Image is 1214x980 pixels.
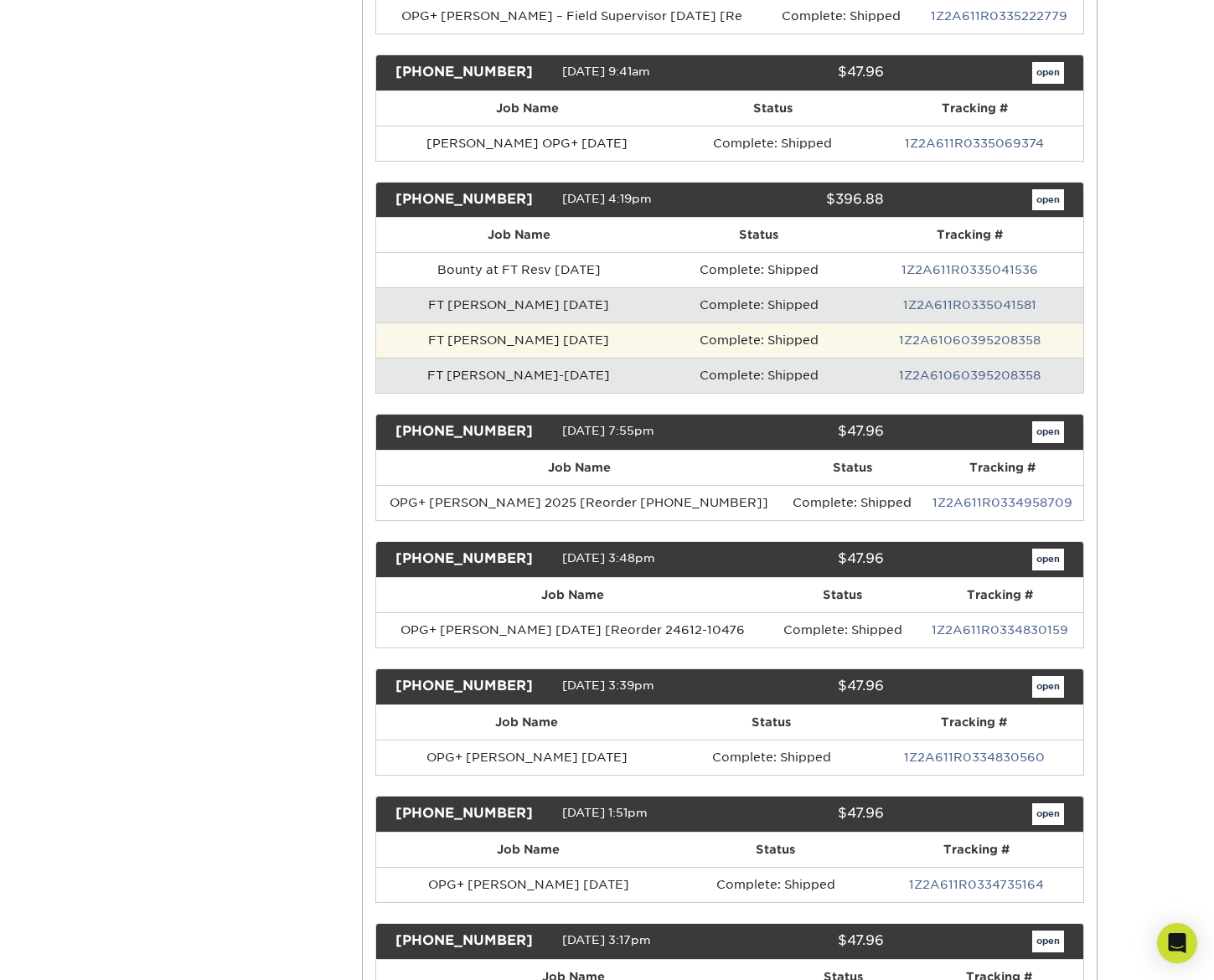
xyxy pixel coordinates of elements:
[376,612,768,647] td: OPG+ [PERSON_NAME] [DATE] [Reorder 24612-10476
[376,705,678,740] th: Job Name
[899,333,1041,347] a: 1Z2A61060395208358
[662,287,856,322] td: Complete: Shipped
[562,806,648,819] span: [DATE] 1:51pm
[899,369,1041,382] a: 1Z2A61060395208358
[866,91,1082,126] th: Tracking #
[662,252,856,287] td: Complete: Shipped
[376,287,662,322] td: FT [PERSON_NAME] [DATE]
[662,218,856,252] th: Status
[376,485,783,520] td: OPG+ [PERSON_NAME] 2025 [Reorder [PHONE_NUMBER]]
[383,931,562,952] div: [PHONE_NUMBER]
[717,803,896,825] div: $47.96
[932,496,1072,509] a: 1Z2A611R0334958709
[376,322,662,358] td: FT [PERSON_NAME] [DATE]
[904,750,1045,764] a: 1Z2A611R0334830560
[376,833,681,867] th: Job Name
[376,867,681,902] td: OPG+ [PERSON_NAME] [DATE]
[717,549,896,570] div: $47.96
[376,218,662,252] th: Job Name
[383,676,562,698] div: [PHONE_NUMBER]
[562,933,651,946] span: [DATE] 3:17pm
[783,485,922,520] td: Complete: Shipped
[681,833,871,867] th: Status
[1032,189,1064,211] a: open
[376,358,662,393] td: FT [PERSON_NAME]-[DATE]
[717,62,896,84] div: $47.96
[932,623,1068,637] a: 1Z2A611R0334830159
[383,549,562,570] div: [PHONE_NUMBER]
[681,867,871,902] td: Complete: Shipped
[909,878,1044,891] a: 1Z2A611R0334735164
[717,189,896,211] div: $396.88
[383,421,562,443] div: [PHONE_NUMBER]
[903,298,1036,312] a: 1Z2A611R0335041581
[1032,421,1064,443] a: open
[679,126,867,161] td: Complete: Shipped
[901,263,1038,276] a: 1Z2A611R0335041536
[931,9,1067,23] a: 1Z2A611R0335222779
[768,612,916,647] td: Complete: Shipped
[678,740,865,775] td: Complete: Shipped
[679,91,867,126] th: Status
[383,803,562,825] div: [PHONE_NUMBER]
[1032,803,1064,825] a: open
[376,126,679,161] td: [PERSON_NAME] OPG+ [DATE]
[562,192,652,205] span: [DATE] 4:19pm
[1032,931,1064,952] a: open
[783,451,922,485] th: Status
[717,676,896,698] div: $47.96
[376,91,679,126] th: Job Name
[1032,62,1064,84] a: open
[922,451,1082,485] th: Tracking #
[1032,549,1064,570] a: open
[917,578,1083,612] th: Tracking #
[562,678,654,692] span: [DATE] 3:39pm
[905,137,1044,150] a: 1Z2A611R0335069374
[856,218,1083,252] th: Tracking #
[376,252,662,287] td: Bounty at FT Resv [DATE]
[562,425,654,438] span: [DATE] 7:55pm
[1032,676,1064,698] a: open
[562,64,650,78] span: [DATE] 9:41am
[1157,923,1197,963] div: Open Intercom Messenger
[870,833,1082,867] th: Tracking #
[383,189,562,211] div: [PHONE_NUMBER]
[865,705,1083,740] th: Tracking #
[383,62,562,84] div: [PHONE_NUMBER]
[376,451,783,485] th: Job Name
[376,578,768,612] th: Job Name
[717,421,896,443] div: $47.96
[376,740,678,775] td: OPG+ [PERSON_NAME] [DATE]
[717,931,896,952] div: $47.96
[662,358,856,393] td: Complete: Shipped
[768,578,916,612] th: Status
[562,551,655,565] span: [DATE] 3:48pm
[678,705,865,740] th: Status
[662,322,856,358] td: Complete: Shipped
